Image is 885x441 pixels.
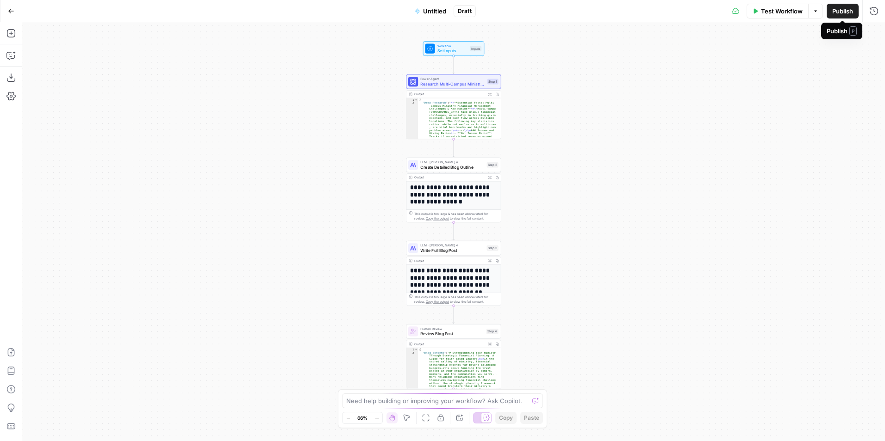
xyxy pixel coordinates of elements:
[420,81,485,87] span: Research Multi-Campus Ministry Finances
[423,6,446,16] span: Untitled
[761,6,803,16] span: Test Workflow
[414,92,484,97] div: Output
[453,56,455,73] g: Edge from start to step_1
[426,217,449,220] span: Copy the output
[520,412,543,424] button: Paste
[747,4,808,18] button: Test Workflow
[414,175,484,180] div: Output
[420,76,485,81] span: Power Agent
[414,98,418,101] span: Toggle code folding, rows 1 through 3
[420,164,484,170] span: Create Detailed Blog Outline
[827,26,857,36] div: Publish
[524,414,539,422] span: Paste
[499,414,513,422] span: Copy
[357,414,368,422] span: 66%
[487,245,499,251] div: Step 3
[832,6,853,16] span: Publish
[437,48,468,54] span: Set Inputs
[406,324,501,389] div: Human ReviewReview Blog PostStep 4Output{ "blog_content":"# Strengthening Your Ministry Through S...
[420,326,484,331] span: Human Review
[453,306,455,323] g: Edge from step_3 to step_4
[406,41,501,56] div: WorkflowSet InputsInputs
[414,342,484,347] div: Output
[458,7,472,15] span: Draft
[420,331,484,337] span: Review Blog Post
[414,258,484,263] div: Output
[406,348,418,351] div: 1
[409,4,452,18] button: Untitled
[414,211,498,221] div: This output is too large & has been abbreviated for review. to view the full content.
[420,243,484,248] span: LLM · [PERSON_NAME] 4
[414,294,498,304] div: This output is too large & has been abbreviated for review. to view the full content.
[487,162,499,168] div: Step 2
[486,329,499,334] div: Step 4
[453,139,455,157] g: Edge from step_1 to step_2
[495,412,517,424] button: Copy
[406,74,501,139] div: Power AgentResearch Multi-Campus Ministry FinancesStep 1Output{ "Deep Research":"\n**Essential Fa...
[827,4,859,18] button: Publish
[437,43,468,49] span: Workflow
[420,247,484,253] span: Write Full Blog Post
[849,26,857,36] span: P
[406,98,418,101] div: 1
[453,222,455,240] g: Edge from step_2 to step_3
[426,300,449,304] span: Copy the output
[487,79,499,85] div: Step 1
[470,46,481,51] div: Inputs
[420,159,484,165] span: LLM · [PERSON_NAME] 4
[414,348,418,351] span: Toggle code folding, rows 1 through 3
